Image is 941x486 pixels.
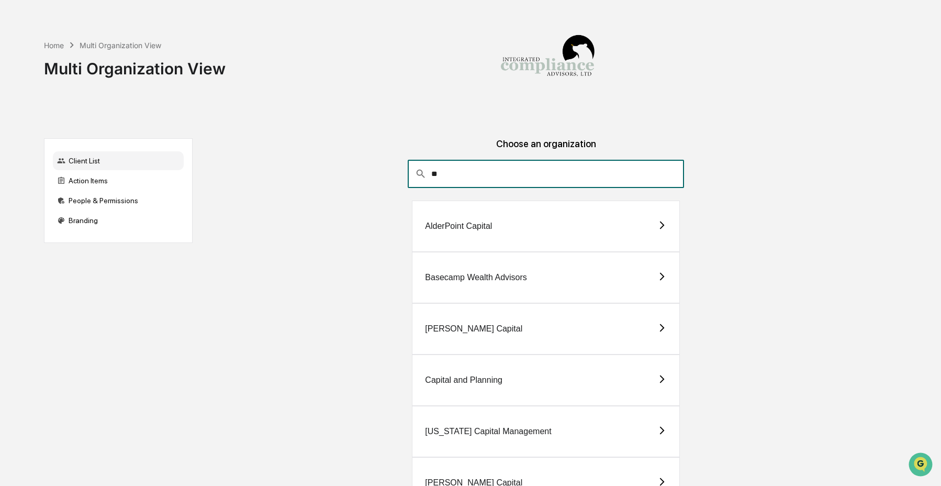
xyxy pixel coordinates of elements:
[53,151,184,170] div: Client List
[425,273,526,282] div: Basecamp Wealth Advisors
[495,8,600,113] img: Integrated Compliance Advisors
[10,153,19,161] div: 🔎
[53,211,184,230] div: Branding
[178,83,191,96] button: Start new chat
[908,451,936,480] iframe: Open customer support
[6,128,72,147] a: 🖐️Preclearance
[425,375,502,385] div: Capital and Planning
[53,191,184,210] div: People & Permissions
[44,51,226,78] div: Multi Organization View
[10,80,29,99] img: 1746055101610-c473b297-6a78-478c-a979-82029cc54cd1
[53,171,184,190] div: Action Items
[425,427,551,436] div: [US_STATE] Capital Management
[72,128,134,147] a: 🗄️Attestations
[104,178,127,185] span: Pylon
[36,91,132,99] div: We're available if you need us!
[21,132,68,142] span: Preclearance
[408,160,684,188] div: consultant-dashboard__filter-organizations-search-bar
[425,222,492,231] div: AlderPoint Capital
[201,138,891,160] div: Choose an organization
[6,148,70,167] a: 🔎Data Lookup
[21,152,66,162] span: Data Lookup
[10,22,191,39] p: How can we help?
[76,133,84,141] div: 🗄️
[10,133,19,141] div: 🖐️
[425,324,522,334] div: [PERSON_NAME] Capital
[86,132,130,142] span: Attestations
[80,41,161,50] div: Multi Organization View
[44,41,64,50] div: Home
[36,80,172,91] div: Start new chat
[74,177,127,185] a: Powered byPylon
